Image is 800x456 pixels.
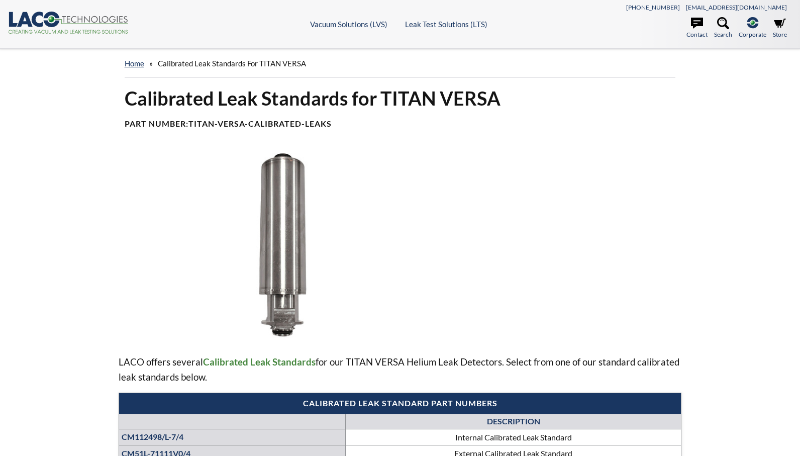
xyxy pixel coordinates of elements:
td: Internal Calibrated Leak Standard [345,429,681,445]
a: Contact [686,17,708,39]
a: Leak Test Solutions (LTS) [405,20,487,29]
p: LACO offers several for our TITAN VERSA Helium Leak Detectors. Select from one of our standard ca... [119,354,682,385]
h1: Calibrated Leak Standards for TITAN VERSA [125,86,676,111]
img: TITAN VERSA Leak Standard [119,153,448,338]
a: Search [714,17,732,39]
h4: Calibrated Leak Standard Part Numbers [124,398,676,409]
span: Calibrated Leak Standards for TITAN VERSA [158,59,306,68]
th: DESCRIPTION [345,414,681,429]
a: Store [773,17,787,39]
span: Calibrated Leak Standards [203,356,316,368]
th: CM112498/L-7/4 [119,429,345,445]
b: TITAN-VERSA-Calibrated-Leaks [188,119,332,128]
div: » [125,49,676,78]
a: Vacuum Solutions (LVS) [310,20,387,29]
h4: Part Number: [125,119,676,129]
span: Corporate [739,30,766,39]
a: home [125,59,144,68]
a: [PHONE_NUMBER] [626,4,680,11]
a: [EMAIL_ADDRESS][DOMAIN_NAME] [686,4,787,11]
